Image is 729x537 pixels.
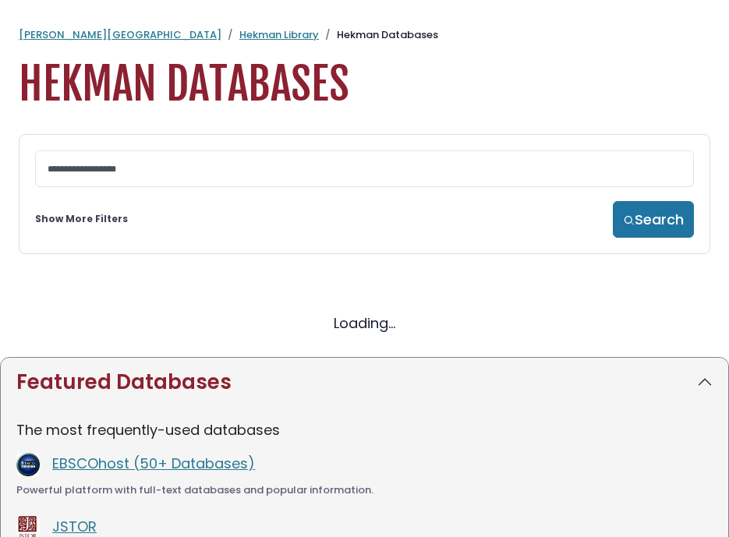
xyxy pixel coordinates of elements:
[16,419,713,440] p: The most frequently-used databases
[19,313,710,334] div: Loading...
[16,482,713,498] div: Powerful platform with full-text databases and popular information.
[35,212,128,226] a: Show More Filters
[52,454,255,473] a: EBSCOhost (50+ Databases)
[1,358,728,407] button: Featured Databases
[613,201,694,238] button: Search
[19,27,221,42] a: [PERSON_NAME][GEOGRAPHIC_DATA]
[19,27,710,43] nav: breadcrumb
[52,517,97,536] a: JSTOR
[35,150,694,187] input: Search database by title or keyword
[239,27,319,42] a: Hekman Library
[319,27,438,43] li: Hekman Databases
[19,58,710,111] h1: Hekman Databases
